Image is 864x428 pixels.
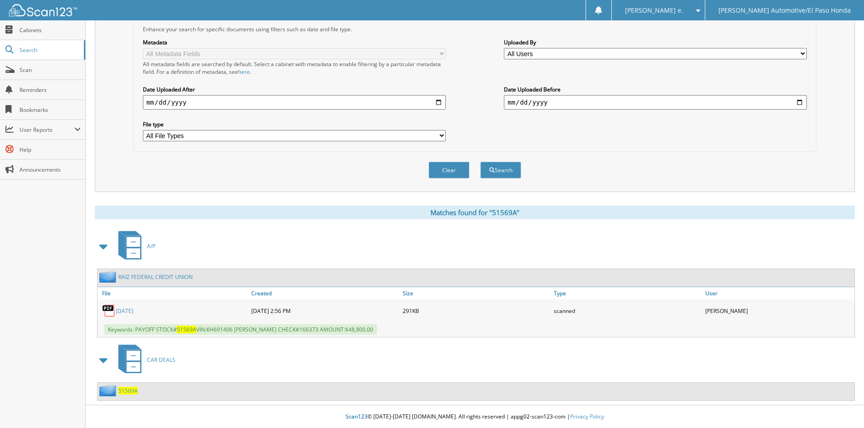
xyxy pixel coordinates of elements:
[570,413,604,420] a: Privacy Policy
[9,4,77,16] img: scan123-logo-white.svg
[552,287,703,299] a: Type
[504,86,807,93] label: Date Uploaded Before
[20,66,81,74] span: Scan
[20,126,74,134] span: User Reports
[20,146,81,154] span: Help
[147,242,156,250] span: A/P
[249,302,400,320] div: [DATE] 2:56 PM
[113,228,156,264] a: A/P
[20,86,81,94] span: Reminders
[504,38,807,46] label: Uploaded By
[703,302,854,320] div: [PERSON_NAME]
[95,206,855,219] div: Matches found for "51569A"
[480,162,521,178] button: Search
[147,356,176,364] span: CAR DEALS
[819,385,864,428] iframe: Chat Widget
[118,273,193,281] a: RAIZ FEDERAL CREDIT UNION
[143,60,446,76] div: All metadata fields are searched by default. Select a cabinet with metadata to enable filtering b...
[249,287,400,299] a: Created
[20,26,81,34] span: Cabinets
[238,68,250,76] a: here
[86,406,864,428] div: © [DATE]-[DATE] [DOMAIN_NAME]. All rights reserved | appg02-scan123-com |
[143,38,446,46] label: Metadata
[113,342,176,378] a: CAR DEALS
[400,287,552,299] a: Size
[504,95,807,110] input: end
[118,387,138,394] a: 51569A
[346,413,367,420] span: Scan123
[20,166,81,173] span: Announcements
[138,25,811,33] div: Enhance your search for specific documents using filters such as date and file type.
[99,271,118,283] img: folder2.png
[718,8,851,13] span: [PERSON_NAME] Automotive/El Paso Honda
[116,307,133,315] a: [DATE]
[98,287,249,299] a: File
[400,302,552,320] div: 291KB
[429,162,469,178] button: Clear
[99,385,118,396] img: folder2.png
[102,304,116,317] img: PDF.png
[143,120,446,128] label: File type
[703,287,854,299] a: User
[143,95,446,110] input: start
[20,46,79,54] span: Search
[552,302,703,320] div: scanned
[104,324,377,335] span: Keywords: PAYOFF STOCK# VIN:KH691406 [PERSON_NAME] CHECK#166373 AMOUNT:$48,800.00
[625,8,683,13] span: [PERSON_NAME] e.
[143,86,446,93] label: Date Uploaded After
[177,326,196,333] span: 51569A
[20,106,81,114] span: Bookmarks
